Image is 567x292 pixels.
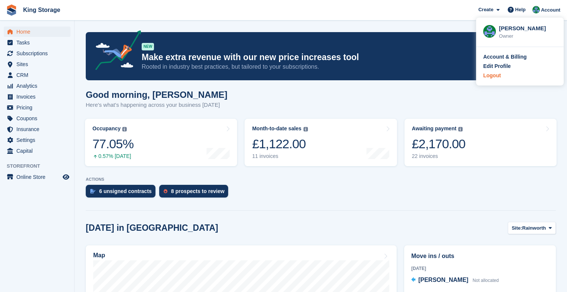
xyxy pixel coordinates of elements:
[522,224,546,232] span: Rainworth
[92,125,120,132] div: Occupancy
[86,185,159,201] a: 6 unsigned contracts
[122,127,127,131] img: icon-info-grey-7440780725fd019a000dd9b08b2336e03edf1995a4989e88bcd33f0948082b44.svg
[404,119,557,166] a: Awaiting payment £2,170.00 22 invoices
[86,90,227,100] h1: Good morning, [PERSON_NAME]
[4,48,70,59] a: menu
[412,125,457,132] div: Awaiting payment
[245,119,397,166] a: Month-to-date sales £1,122.00 11 invoices
[4,113,70,124] a: menu
[512,224,522,232] span: Site:
[142,43,154,50] div: NEW
[6,4,17,16] img: stora-icon-8386f47178a22dfd0bd8f6a31ec36ba5ce8667c1dd55bd0f319d3a0aa187defe.svg
[252,136,308,152] div: £1,122.00
[483,53,527,61] div: Account & Billing
[541,6,560,14] span: Account
[473,278,499,283] span: Not allocated
[411,265,549,272] div: [DATE]
[412,136,466,152] div: £2,170.00
[4,124,70,134] a: menu
[532,6,540,13] img: John King
[4,59,70,69] a: menu
[478,6,493,13] span: Create
[515,6,526,13] span: Help
[4,81,70,91] a: menu
[411,276,499,285] a: [PERSON_NAME] Not allocated
[4,102,70,113] a: menu
[62,173,70,181] a: Preview store
[411,252,549,261] h2: Move ins / outs
[89,30,141,73] img: price-adjustments-announcement-icon-8257ccfd72463d97f412b2fc003d46551f7dbcb40ab6d574587a9cd5c0d94...
[4,27,70,37] a: menu
[483,25,496,38] img: John King
[90,189,95,193] img: contract_signature_icon-13c848040528278c33f63329250d36e43548de30e8caae1d1a13099fd9432cc5.svg
[16,81,61,91] span: Analytics
[142,52,491,63] p: Make extra revenue with our new price increases tool
[86,177,556,182] p: ACTIONS
[483,53,557,61] a: Account & Billing
[16,27,61,37] span: Home
[142,63,491,71] p: Rooted in industry best practices, but tailored to your subscriptions.
[20,4,63,16] a: King Storage
[508,222,556,234] button: Site: Rainworth
[85,119,237,166] a: Occupancy 77.05% 0.57% [DATE]
[499,32,557,40] div: Owner
[483,62,511,70] div: Edit Profile
[252,125,301,132] div: Month-to-date sales
[4,91,70,102] a: menu
[4,172,70,182] a: menu
[99,188,152,194] div: 6 unsigned contracts
[418,277,468,283] span: [PERSON_NAME]
[92,153,133,159] div: 0.57% [DATE]
[4,70,70,80] a: menu
[4,37,70,48] a: menu
[86,101,227,109] p: Here's what's happening across your business [DATE]
[4,135,70,145] a: menu
[93,252,105,259] h2: Map
[458,127,463,131] img: icon-info-grey-7440780725fd019a000dd9b08b2336e03edf1995a4989e88bcd33f0948082b44.svg
[483,62,557,70] a: Edit Profile
[92,136,133,152] div: 77.05%
[252,153,308,159] div: 11 invoices
[16,48,61,59] span: Subscriptions
[16,124,61,134] span: Insurance
[16,146,61,156] span: Capital
[16,70,61,80] span: CRM
[412,153,466,159] div: 22 invoices
[4,146,70,156] a: menu
[171,188,224,194] div: 8 prospects to review
[7,162,74,170] span: Storefront
[86,223,218,233] h2: [DATE] in [GEOGRAPHIC_DATA]
[16,102,61,113] span: Pricing
[499,24,557,31] div: [PERSON_NAME]
[483,72,557,80] a: Logout
[483,72,501,80] div: Logout
[16,135,61,145] span: Settings
[303,127,308,131] img: icon-info-grey-7440780725fd019a000dd9b08b2336e03edf1995a4989e88bcd33f0948082b44.svg
[159,185,232,201] a: 8 prospects to review
[16,59,61,69] span: Sites
[16,113,61,124] span: Coupons
[164,189,167,193] img: prospect-51fa495bee0391a8d652442698ab0144808aea92771e9ea1ae160a38d050c398.svg
[16,91,61,102] span: Invoices
[16,172,61,182] span: Online Store
[16,37,61,48] span: Tasks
